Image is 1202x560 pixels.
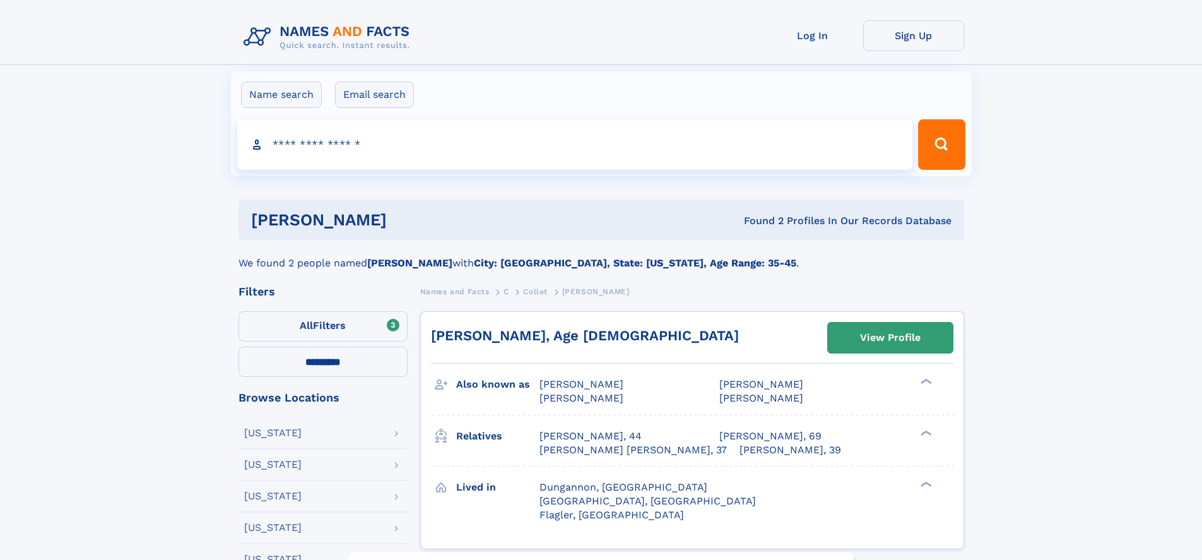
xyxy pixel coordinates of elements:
[719,429,822,443] a: [PERSON_NAME], 69
[539,378,623,390] span: [PERSON_NAME]
[918,119,965,170] button: Search Button
[456,477,539,498] h3: Lived in
[244,523,302,533] div: [US_STATE]
[239,241,964,271] div: We found 2 people named with .
[860,323,921,352] div: View Profile
[539,392,623,404] span: [PERSON_NAME]
[420,283,490,299] a: Names and Facts
[474,257,796,269] b: City: [GEOGRAPHIC_DATA], State: [US_STATE], Age Range: 35-45
[244,491,302,501] div: [US_STATE]
[239,20,420,54] img: Logo Names and Facts
[239,286,408,297] div: Filters
[539,481,707,493] span: Dungannon, [GEOGRAPHIC_DATA]
[367,257,452,269] b: [PERSON_NAME]
[863,20,964,51] a: Sign Up
[300,319,313,331] span: All
[456,374,539,395] h3: Also known as
[244,460,302,470] div: [US_STATE]
[917,429,933,437] div: ❯
[239,311,408,342] label: Filters
[539,509,684,521] span: Flagler, [GEOGRAPHIC_DATA]
[241,81,322,108] label: Name search
[917,480,933,488] div: ❯
[565,214,952,228] div: Found 2 Profiles In Our Records Database
[739,443,841,457] a: [PERSON_NAME], 39
[562,287,630,296] span: [PERSON_NAME]
[828,323,953,353] a: View Profile
[244,428,302,438] div: [US_STATE]
[431,328,739,343] a: [PERSON_NAME], Age [DEMOGRAPHIC_DATA]
[237,119,913,170] input: search input
[504,287,509,296] span: C
[539,429,642,443] a: [PERSON_NAME], 44
[719,378,803,390] span: [PERSON_NAME]
[504,283,509,299] a: C
[762,20,863,51] a: Log In
[523,283,548,299] a: Collet
[917,378,933,386] div: ❯
[335,81,414,108] label: Email search
[719,392,803,404] span: [PERSON_NAME]
[456,426,539,447] h3: Relatives
[539,495,756,507] span: [GEOGRAPHIC_DATA], [GEOGRAPHIC_DATA]
[239,392,408,403] div: Browse Locations
[251,212,565,228] h1: [PERSON_NAME]
[539,443,727,457] a: [PERSON_NAME] [PERSON_NAME], 37
[523,287,548,296] span: Collet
